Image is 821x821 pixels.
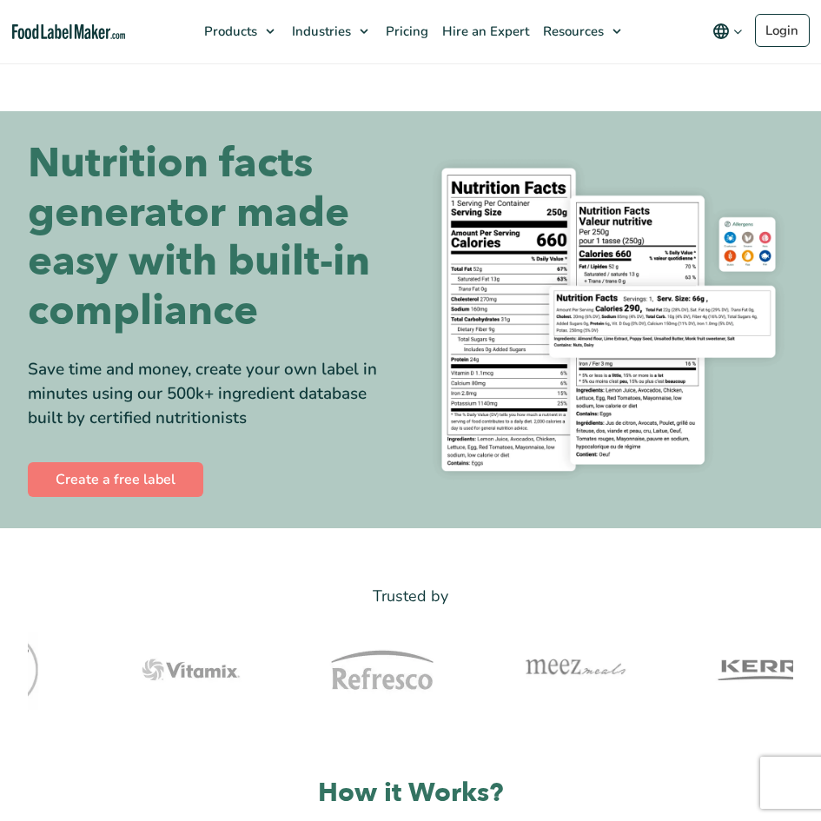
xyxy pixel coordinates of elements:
[28,584,793,609] p: Trusted by
[381,23,430,40] span: Pricing
[28,776,793,810] h2: How it Works?
[755,14,810,47] a: Login
[199,23,259,40] span: Products
[538,23,606,40] span: Resources
[28,357,398,431] div: Save time and money, create your own label in minutes using our 500k+ ingredient database built b...
[28,139,398,336] h1: Nutrition facts generator made easy with built-in compliance
[437,23,531,40] span: Hire an Expert
[287,23,353,40] span: Industries
[28,462,203,497] a: Create a free label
